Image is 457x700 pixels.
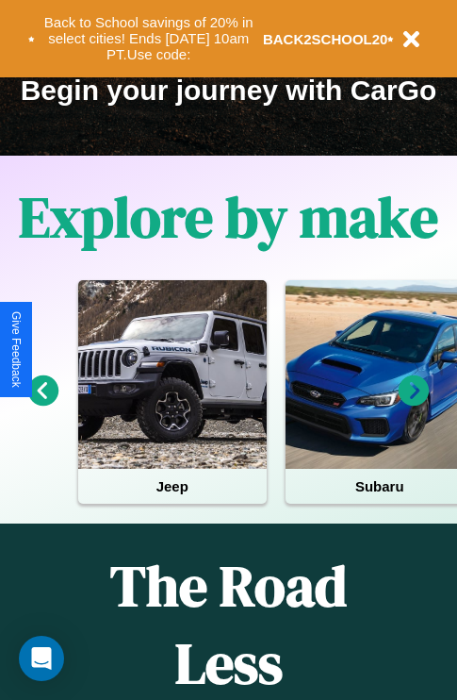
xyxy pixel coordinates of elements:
div: Give Feedback [9,311,23,388]
h4: Jeep [78,469,267,504]
b: BACK2SCHOOL20 [263,31,388,47]
h1: Explore by make [19,178,438,256]
div: Open Intercom Messenger [19,636,64,681]
button: Back to School savings of 20% in select cities! Ends [DATE] 10am PT.Use code: [35,9,263,68]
